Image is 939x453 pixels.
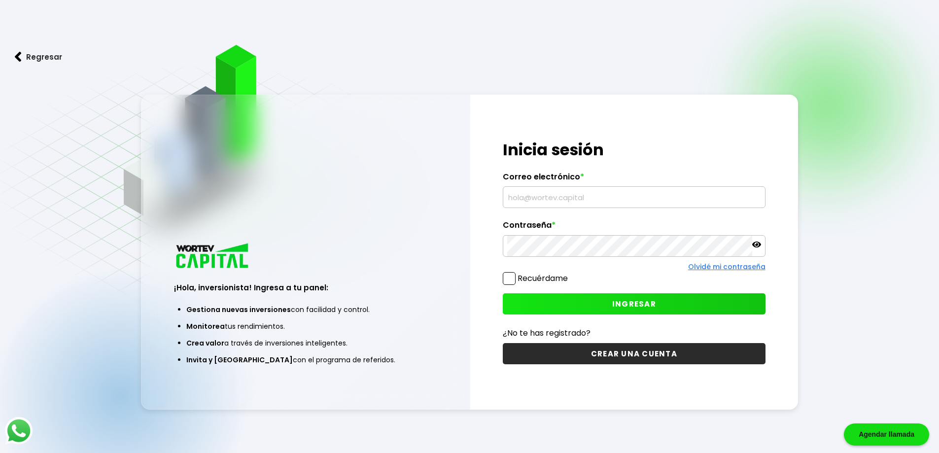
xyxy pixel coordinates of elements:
[844,423,929,446] div: Agendar llamada
[503,293,765,314] button: INGRESAR
[612,299,656,309] span: INGRESAR
[186,301,424,318] li: con facilidad y control.
[186,355,293,365] span: Invita y [GEOGRAPHIC_DATA]
[186,318,424,335] li: tus rendimientos.
[518,273,568,284] label: Recuérdame
[174,242,252,271] img: logo_wortev_capital
[507,187,761,208] input: hola@wortev.capital
[503,343,765,364] button: CREAR UNA CUENTA
[503,327,765,339] p: ¿No te has registrado?
[503,172,765,187] label: Correo electrónico
[688,262,765,272] a: Olvidé mi contraseña
[503,327,765,364] a: ¿No te has registrado?CREAR UNA CUENTA
[15,52,22,62] img: flecha izquierda
[186,305,291,314] span: Gestiona nuevas inversiones
[503,220,765,235] label: Contraseña
[174,282,437,293] h3: ¡Hola, inversionista! Ingresa a tu panel:
[503,138,765,162] h1: Inicia sesión
[186,321,225,331] span: Monitorea
[5,417,33,445] img: logos_whatsapp-icon.242b2217.svg
[186,338,224,348] span: Crea valor
[186,335,424,351] li: a través de inversiones inteligentes.
[186,351,424,368] li: con el programa de referidos.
